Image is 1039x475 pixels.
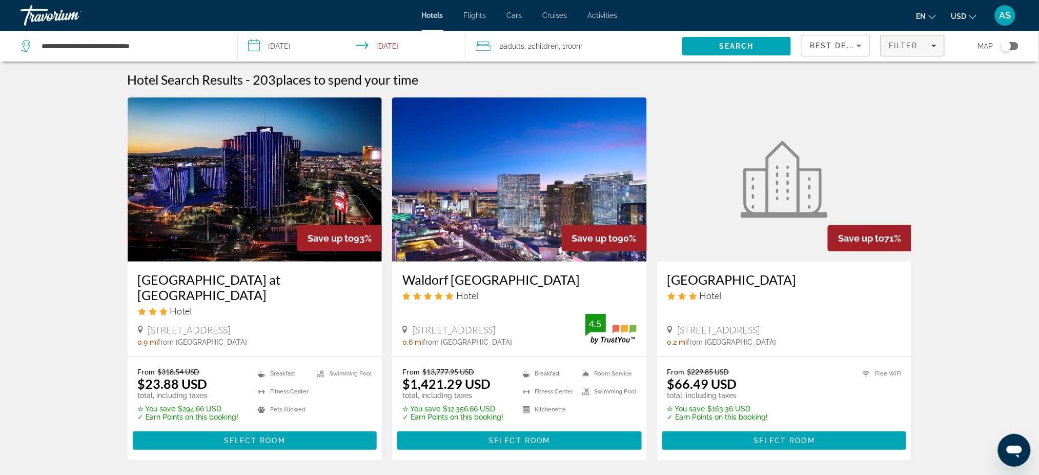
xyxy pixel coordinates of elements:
span: - [246,72,251,87]
span: ✮ You save [667,405,705,413]
li: Breakfast [253,367,312,380]
button: Filters [881,35,944,56]
a: Activities [588,11,618,19]
button: Select check in and out date [238,31,465,62]
span: Search [719,42,754,50]
input: Search hotel destination [40,38,222,54]
iframe: Кнопка запуска окна обмена сообщениями [998,434,1031,467]
li: Swimming Pool [577,385,637,398]
a: Select Room [397,433,642,445]
button: Select Room [662,431,907,450]
span: Flights [464,11,486,19]
span: from [GEOGRAPHIC_DATA] [423,338,512,346]
span: Map [978,39,993,53]
a: Cars [507,11,522,19]
a: Hotels [422,11,443,19]
button: User Menu [992,5,1018,26]
span: Filter [889,42,918,50]
span: From [138,367,155,376]
span: Hotel [170,305,192,316]
span: , 1 [559,39,583,53]
span: Best Deals [810,42,863,50]
a: Flamingo Las Vegas Hotel & Casino [657,97,912,262]
button: Select Room [133,431,377,450]
p: total, including taxes [667,391,768,400]
span: Select Room [488,437,550,445]
span: , 2 [525,39,559,53]
span: [STREET_ADDRESS] [148,324,231,335]
span: ✮ You save [138,405,176,413]
div: 3 star Hotel [667,290,902,301]
span: From [667,367,685,376]
p: total, including taxes [402,391,503,400]
div: 71% [828,225,911,251]
div: 93% [297,225,382,251]
p: $12,356.66 USD [402,405,503,413]
del: $13,777.95 USD [422,367,474,376]
span: Select Room [224,437,286,445]
span: Save up to [572,233,618,244]
a: [GEOGRAPHIC_DATA] [667,272,902,287]
a: Masquerade Tower at Rio Hotel & Casino [128,97,382,262]
span: Room [566,42,583,50]
span: 0.2 mi [667,338,687,346]
li: Kitchenette [518,403,577,416]
span: Save up to [838,233,884,244]
a: [GEOGRAPHIC_DATA] at [GEOGRAPHIC_DATA] [138,272,372,303]
ins: $1,421.29 USD [402,376,491,391]
li: Swimming Pool [312,367,372,380]
button: Change currency [951,9,976,24]
span: Adults [504,42,525,50]
del: $229.85 USD [687,367,729,376]
span: from [GEOGRAPHIC_DATA] [158,338,248,346]
li: Fitness Center [253,385,312,398]
p: ✓ Earn Points on this booking! [667,413,768,421]
del: $318.54 USD [158,367,200,376]
p: $163.36 USD [667,405,768,413]
span: 0.6 mi [402,338,423,346]
button: Toggle map [993,42,1018,51]
p: ✓ Earn Points on this booking! [138,413,239,421]
p: ✓ Earn Points on this booking! [402,413,503,421]
a: Waldorf Astoria Las Vegas [392,97,647,262]
span: ✮ You save [402,405,440,413]
a: Select Room [662,433,907,445]
ins: $66.49 USD [667,376,737,391]
span: USD [951,12,967,21]
button: Travelers: 2 adults, 2 children [465,31,683,62]
span: Hotel [700,290,722,301]
span: from [GEOGRAPHIC_DATA] [687,338,777,346]
li: Pets Allowed [253,403,312,416]
span: Save up to [308,233,354,244]
li: Fitness Center [518,385,577,398]
span: AS [1000,10,1011,21]
li: Free WiFi [858,367,901,380]
img: Flamingo Las Vegas Hotel & Casino [741,141,828,218]
p: $294.66 USD [138,405,239,413]
span: 0.9 mi [138,338,158,346]
mat-select: Sort by [810,39,862,52]
span: [STREET_ADDRESS] [413,324,495,335]
span: [STREET_ADDRESS] [678,324,760,335]
span: en [916,12,926,21]
li: Breakfast [518,367,577,380]
span: places to spend your time [276,72,419,87]
a: Waldorf [GEOGRAPHIC_DATA] [402,272,637,287]
button: Select Room [397,431,642,450]
a: Cruises [543,11,567,19]
span: 2 [500,39,525,53]
span: Children [532,42,559,50]
div: 90% [562,225,647,251]
h1: Hotel Search Results [128,72,243,87]
img: TrustYou guest rating badge [585,314,637,344]
span: Select Room [753,437,815,445]
p: total, including taxes [138,391,239,400]
button: Change language [916,9,936,24]
span: Hotel [456,290,478,301]
div: 4.5 [585,318,606,330]
a: Select Room [133,433,377,445]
